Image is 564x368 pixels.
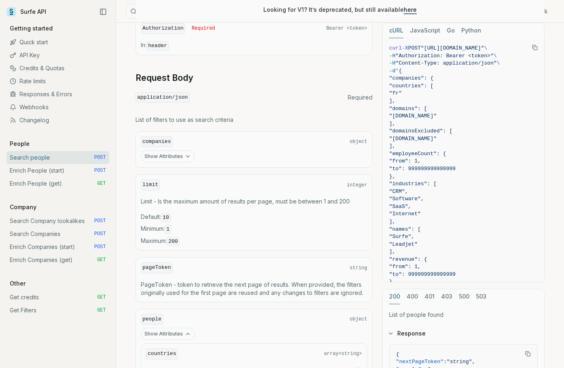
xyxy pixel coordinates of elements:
[6,177,109,190] a: Enrich People (get) GET
[389,173,396,180] span: },
[396,53,494,59] span: "Authorization: Bearer <token>"
[461,23,481,38] button: Python
[389,181,437,187] span: "industries": [
[459,289,469,304] button: 500
[529,41,541,54] button: Copy Text
[126,4,329,19] button: Search⌘K
[424,289,435,304] button: 401
[389,166,456,172] span: "to": 999999999999999
[389,264,421,270] span: "from": 1,
[97,307,106,314] span: GET
[389,83,433,89] span: "countries": [
[447,359,472,365] span: "string"
[389,188,408,195] span: "CRM",
[141,23,185,34] code: Authorization
[389,226,421,232] span: "names": [
[484,45,487,51] span: \
[404,6,417,13] a: here
[493,53,497,59] span: \
[141,197,367,206] p: Limit - Is the maximum amount of results per page, must be between 1 and 200
[410,23,440,38] button: JavaScript
[389,75,433,81] span: "companies": {
[141,150,195,162] button: Show Attributes
[389,279,392,285] span: }
[389,53,396,59] span: -H
[407,289,418,304] button: 400
[350,316,367,323] span: object
[389,289,400,304] button: 200
[389,121,396,127] span: ],
[348,93,372,102] span: Required
[165,225,171,234] code: 1
[141,328,195,340] button: Show Attributes
[141,237,367,246] span: Maximum :
[326,25,367,32] span: Bearer <token>
[389,271,456,277] span: "to": 999999999999999
[136,116,372,124] p: List of filters to use as search criteria
[141,180,160,190] code: limit
[389,196,424,202] span: "Software",
[6,279,29,288] p: Other
[441,289,452,304] button: 403
[146,41,169,50] code: header
[141,225,367,234] span: Minimum :
[6,36,109,49] a: Quick start
[94,154,106,161] span: POST
[389,60,396,66] span: -H
[97,180,106,187] span: GET
[447,23,455,38] button: Go
[6,214,109,227] a: Search Company lookalikes POST
[497,60,500,66] span: \
[97,294,106,301] span: GET
[136,92,189,103] code: application/json
[389,256,427,262] span: "revenue": {
[396,359,443,365] span: "nextPageToken"
[6,203,40,211] p: Company
[443,359,447,365] span: :
[94,231,106,237] span: POST
[94,244,106,250] span: POST
[6,62,109,75] a: Credits & Quotas
[389,23,403,38] button: cURL
[389,128,452,134] span: "domainsExcluded": [
[389,219,396,225] span: ],
[389,158,421,164] span: "from": 1,
[141,213,367,222] span: Default :
[141,281,367,297] p: PageToken - token to retrieve the next page of results. When provided, the filters originally use...
[146,349,178,359] code: countries
[192,25,215,32] span: Required
[389,203,411,210] span: "SaaS",
[350,265,367,271] span: string
[396,60,497,66] span: "Content-Type: application/json"
[141,262,172,273] code: pageToken
[383,323,544,344] button: Response
[421,45,484,51] span: "[URL][DOMAIN_NAME]"
[347,182,367,188] span: integer
[167,237,179,246] code: 200
[389,106,427,112] span: "domains": [
[389,143,396,149] span: ],
[472,359,475,365] span: ,
[141,41,367,50] p: In:
[94,167,106,174] span: POST
[396,68,402,74] span: '{
[141,314,163,325] code: people
[263,6,417,14] p: Looking for V1? It’s deprecated, but still available
[6,88,109,101] a: Responses & Errors
[6,49,109,62] a: API Key
[389,151,446,157] span: "employeeCount": {
[389,234,414,240] span: "Surfe",
[6,101,109,114] a: Webhooks
[6,164,109,177] a: Enrich People (start) POST
[97,6,109,18] button: Collapse Sidebar
[389,249,396,255] span: ],
[389,90,402,96] span: "fr"
[350,139,367,145] span: object
[389,211,421,217] span: "Internet"
[97,257,106,263] span: GET
[389,311,538,319] p: List of people found
[136,72,193,84] a: Request Body
[6,304,109,317] a: Get Filters GET
[6,24,56,32] p: Getting started
[389,98,396,104] span: ],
